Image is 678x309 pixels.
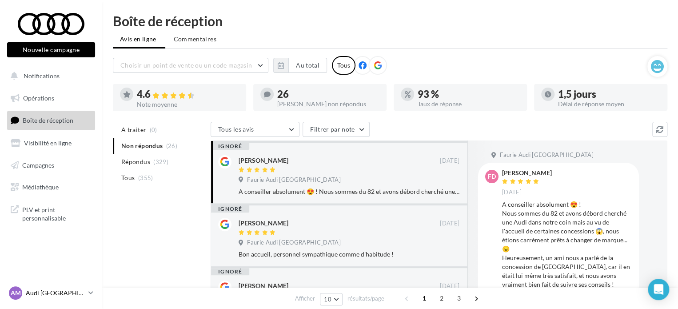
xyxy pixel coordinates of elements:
button: Au total [288,58,327,73]
span: Visibilité en ligne [24,139,72,147]
div: 26 [277,89,379,99]
span: Tous les avis [218,125,254,133]
span: Afficher [295,294,315,303]
span: 3 [452,291,466,305]
button: Au total [273,58,327,73]
div: [PERSON_NAME] [239,219,288,228]
span: [DATE] [440,282,459,290]
span: PLV et print personnalisable [22,204,92,223]
div: [PERSON_NAME] [502,170,552,176]
span: 10 [324,296,331,303]
span: [DATE] [502,189,522,197]
span: Opérations [23,94,54,102]
button: 10 [320,293,343,305]
div: 1,5 jours [558,89,660,99]
div: Bon accueil, personnel sympathique comme d'habitude ! [239,250,459,259]
button: Notifications [5,67,93,85]
button: Nouvelle campagne [7,42,95,57]
div: Boîte de réception [113,14,667,28]
span: [DATE] [440,220,459,228]
div: Taux de réponse [418,101,520,107]
span: (329) [153,158,168,165]
a: Boîte de réception [5,111,97,130]
div: 93 % [418,89,520,99]
div: Tous [332,56,355,75]
button: Choisir un point de vente ou un code magasin [113,58,268,73]
span: Commentaires [174,35,216,44]
span: AM [11,289,21,297]
span: A traiter [121,125,146,134]
a: PLV et print personnalisable [5,200,97,226]
p: Audi [GEOGRAPHIC_DATA] [26,289,85,297]
div: [PERSON_NAME] [239,156,288,165]
span: Boîte de réception [23,116,73,124]
span: Faurie Audi [GEOGRAPHIC_DATA] [247,239,340,247]
span: Faurie Audi [GEOGRAPHIC_DATA] [500,151,593,159]
span: Campagnes [22,161,54,169]
span: (0) [150,126,157,133]
div: [PERSON_NAME] [239,281,288,290]
span: Répondus [121,157,150,166]
span: 2 [435,291,449,305]
div: Délai de réponse moyen [558,101,660,107]
span: [DATE] [440,157,459,165]
div: [PERSON_NAME] non répondus [277,101,379,107]
a: Médiathèque [5,178,97,197]
div: 4.6 [137,89,239,100]
div: Note moyenne [137,101,239,108]
span: Médiathèque [22,183,59,191]
div: A conseiller absolument 😍 ! Nous sommes du 82 et avons débord cherché une Audi dans notre coin ma... [239,187,459,196]
a: Campagnes [5,156,97,175]
div: ignoré [211,143,249,150]
span: Tous [121,173,135,182]
div: Open Intercom Messenger [648,279,669,300]
div: ignoré [211,205,249,213]
span: Faurie Audi [GEOGRAPHIC_DATA] [247,176,340,184]
span: Choisir un point de vente ou un code magasin [120,61,252,69]
button: Filtrer par note [303,122,370,137]
span: Fd [488,172,496,181]
span: 1 [417,291,431,305]
a: AM Audi [GEOGRAPHIC_DATA] [7,285,95,301]
span: (355) [138,174,153,181]
button: Tous les avis [211,122,299,137]
a: Visibilité en ligne [5,134,97,152]
span: résultats/page [347,294,384,303]
div: ignoré [211,268,249,275]
span: Notifications [24,72,60,80]
a: Opérations [5,89,97,108]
